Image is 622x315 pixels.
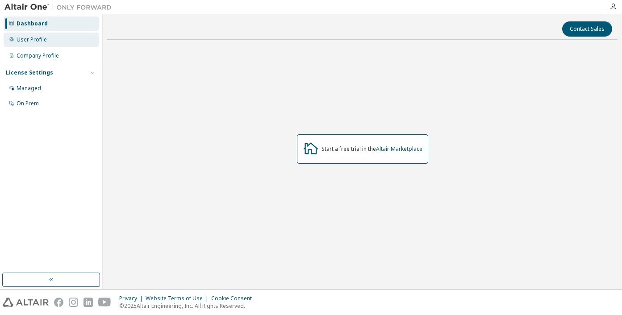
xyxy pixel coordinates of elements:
div: Cookie Consent [211,295,257,302]
div: Start a free trial in the [321,145,422,153]
div: Privacy [119,295,146,302]
a: Altair Marketplace [376,145,422,153]
div: Company Profile [17,52,59,59]
div: License Settings [6,69,53,76]
button: Contact Sales [562,21,612,37]
div: Dashboard [17,20,48,27]
p: © 2025 Altair Engineering, Inc. All Rights Reserved. [119,302,257,310]
img: facebook.svg [54,298,63,307]
img: youtube.svg [98,298,111,307]
img: linkedin.svg [83,298,93,307]
img: altair_logo.svg [3,298,49,307]
div: Managed [17,85,41,92]
img: instagram.svg [69,298,78,307]
div: On Prem [17,100,39,107]
img: Altair One [4,3,116,12]
div: User Profile [17,36,47,43]
div: Website Terms of Use [146,295,211,302]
